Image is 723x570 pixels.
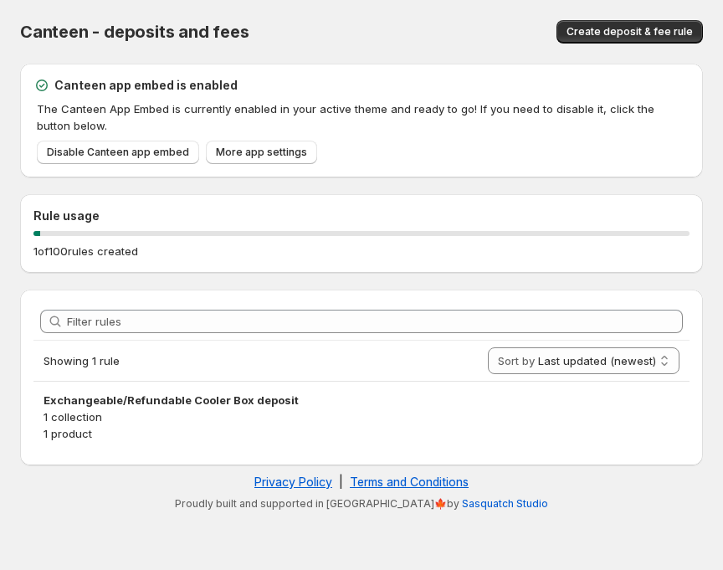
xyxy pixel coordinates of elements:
p: 1 product [44,425,679,442]
span: Canteen - deposits and fees [20,22,249,42]
a: Sasquatch Studio [462,497,548,510]
h2: Canteen app embed is enabled [54,77,238,94]
span: Showing 1 rule [44,354,120,367]
a: Terms and Conditions [350,475,469,489]
span: Disable Canteen app embed [47,146,189,159]
a: Disable Canteen app embed [37,141,199,164]
span: Create deposit & fee rule [567,25,693,39]
a: Privacy Policy [254,475,332,489]
p: 1 collection [44,408,679,425]
span: More app settings [216,146,307,159]
input: Filter rules [67,310,683,333]
span: | [339,475,343,489]
p: 1 of 100 rules created [33,243,138,259]
button: Create deposit & fee rule [556,20,703,44]
p: The Canteen App Embed is currently enabled in your active theme and ready to go! If you need to d... [37,100,690,134]
h3: Exchangeable/Refundable Cooler Box deposit [44,392,679,408]
p: Proudly built and supported in [GEOGRAPHIC_DATA]🍁by [28,497,695,511]
a: More app settings [206,141,317,164]
h2: Rule usage [33,208,690,224]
